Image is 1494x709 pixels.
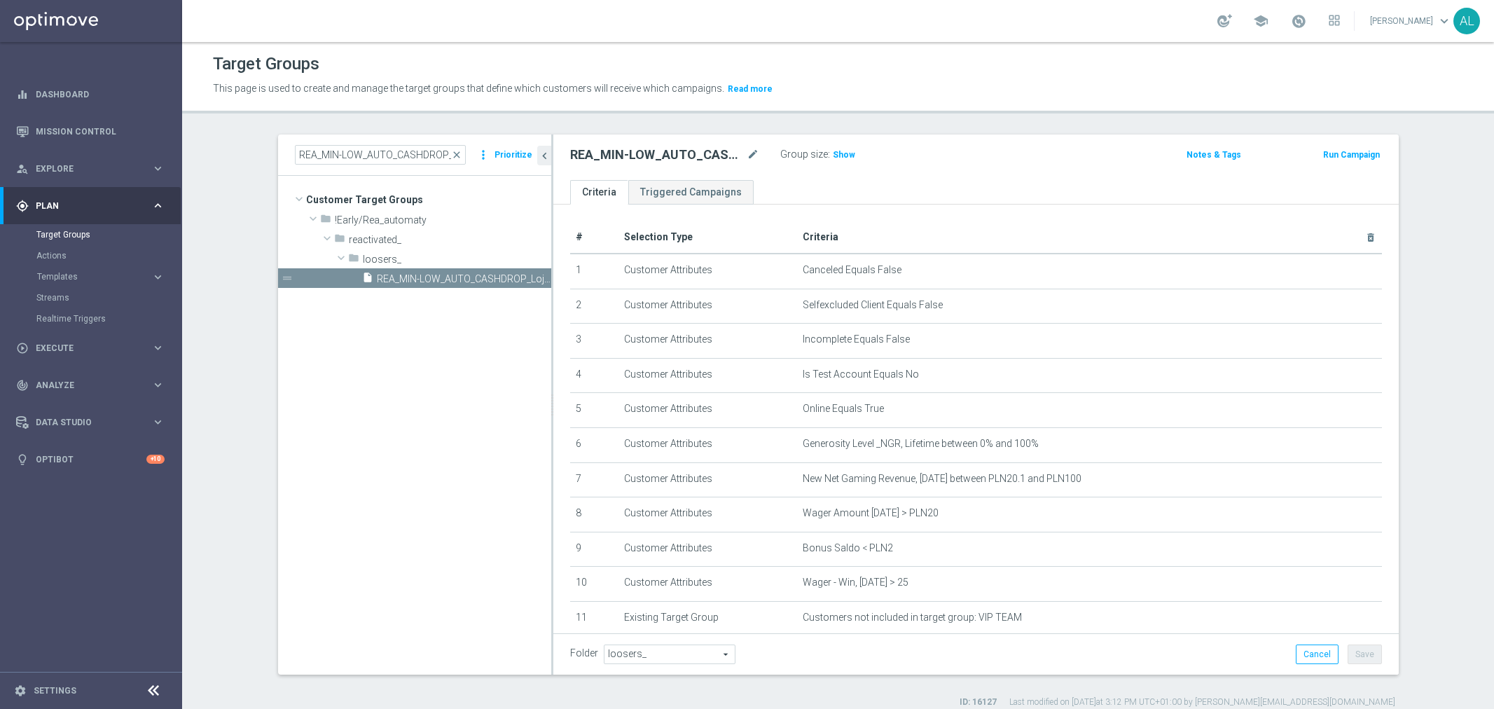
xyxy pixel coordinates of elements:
a: Optibot [36,441,146,478]
span: reactivated_ [349,234,551,246]
span: Is Test Account Equals No [803,369,919,380]
a: Criteria [570,180,628,205]
div: Realtime Triggers [36,308,181,329]
i: folder [348,252,359,268]
span: loosers_ [363,254,551,266]
span: Plan [36,202,151,210]
i: play_circle_outline [16,342,29,354]
button: Templates keyboard_arrow_right [36,271,165,282]
span: Customer Target Groups [306,190,551,209]
td: Customer Attributes [618,289,797,324]
span: keyboard_arrow_down [1437,13,1452,29]
div: Explore [16,163,151,175]
label: Folder [570,647,598,659]
span: REA_MIN-LOW_AUTO_CASHDROP_Lojalka 10 PLN_DAILY [377,273,551,285]
td: Customer Attributes [618,358,797,393]
div: Mission Control [16,113,165,150]
td: Customer Attributes [618,393,797,428]
td: 10 [570,567,619,602]
div: lightbulb Optibot +10 [15,454,165,465]
td: Customer Attributes [618,532,797,567]
td: 9 [570,532,619,567]
button: Run Campaign [1322,147,1381,163]
div: Analyze [16,379,151,392]
a: Actions [36,250,146,261]
div: +10 [146,455,165,464]
i: track_changes [16,379,29,392]
button: equalizer Dashboard [15,89,165,100]
i: keyboard_arrow_right [151,199,165,212]
i: gps_fixed [16,200,29,212]
h2: REA_MIN-LOW_AUTO_CASHDROP_Lojalka 10 PLN_DAILY [570,146,744,163]
div: Target Groups [36,224,181,245]
label: : [828,149,830,160]
a: Dashboard [36,76,165,113]
td: Customer Attributes [618,497,797,532]
i: settings [14,684,27,697]
td: 1 [570,254,619,289]
h1: Target Groups [213,54,319,74]
a: Realtime Triggers [36,313,146,324]
span: Bonus Saldo < PLN2 [803,542,893,554]
th: Selection Type [618,221,797,254]
span: Templates [37,273,137,281]
i: keyboard_arrow_right [151,162,165,175]
label: ID: 16127 [960,696,997,708]
label: Last modified on [DATE] at 3:12 PM UTC+01:00 by [PERSON_NAME][EMAIL_ADDRESS][DOMAIN_NAME] [1009,696,1395,708]
td: 3 [570,324,619,359]
td: Customer Attributes [618,324,797,359]
td: 7 [570,462,619,497]
button: Mission Control [15,126,165,137]
i: person_search [16,163,29,175]
i: folder [334,233,345,249]
i: equalizer [16,88,29,101]
i: mode_edit [747,146,759,163]
div: Templates [37,273,151,281]
div: AL [1453,8,1480,34]
td: Customer Attributes [618,567,797,602]
i: insert_drive_file [362,272,373,288]
td: 4 [570,358,619,393]
a: [PERSON_NAME]keyboard_arrow_down [1369,11,1453,32]
span: Online Equals True [803,403,884,415]
td: Customer Attributes [618,427,797,462]
span: !Early/Rea_automaty [335,214,551,226]
span: New Net Gaming Revenue, [DATE] between PLN20.1 and PLN100 [803,473,1081,485]
span: Customers not included in target group: VIP TEAM [803,612,1022,624]
div: Optibot [16,441,165,478]
a: Target Groups [36,229,146,240]
div: Templates [36,266,181,287]
i: lightbulb [16,453,29,466]
button: Read more [726,81,774,97]
span: Incomplete Equals False [803,333,910,345]
a: Streams [36,292,146,303]
span: Criteria [803,231,838,242]
button: play_circle_outline Execute keyboard_arrow_right [15,343,165,354]
div: Dashboard [16,76,165,113]
label: Group size [780,149,828,160]
i: keyboard_arrow_right [151,341,165,354]
button: Prioritize [492,146,534,165]
span: Data Studio [36,418,151,427]
td: Customer Attributes [618,462,797,497]
i: delete_forever [1365,232,1376,243]
button: Notes & Tags [1185,147,1243,163]
button: Data Studio keyboard_arrow_right [15,417,165,428]
td: 8 [570,497,619,532]
i: keyboard_arrow_right [151,378,165,392]
a: Mission Control [36,113,165,150]
td: Existing Target Group [618,601,797,636]
button: gps_fixed Plan keyboard_arrow_right [15,200,165,212]
td: 6 [570,427,619,462]
button: track_changes Analyze keyboard_arrow_right [15,380,165,391]
td: 5 [570,393,619,428]
div: Streams [36,287,181,308]
a: Triggered Campaigns [628,180,754,205]
i: chevron_left [538,149,551,163]
span: close [451,149,462,160]
div: Plan [16,200,151,212]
